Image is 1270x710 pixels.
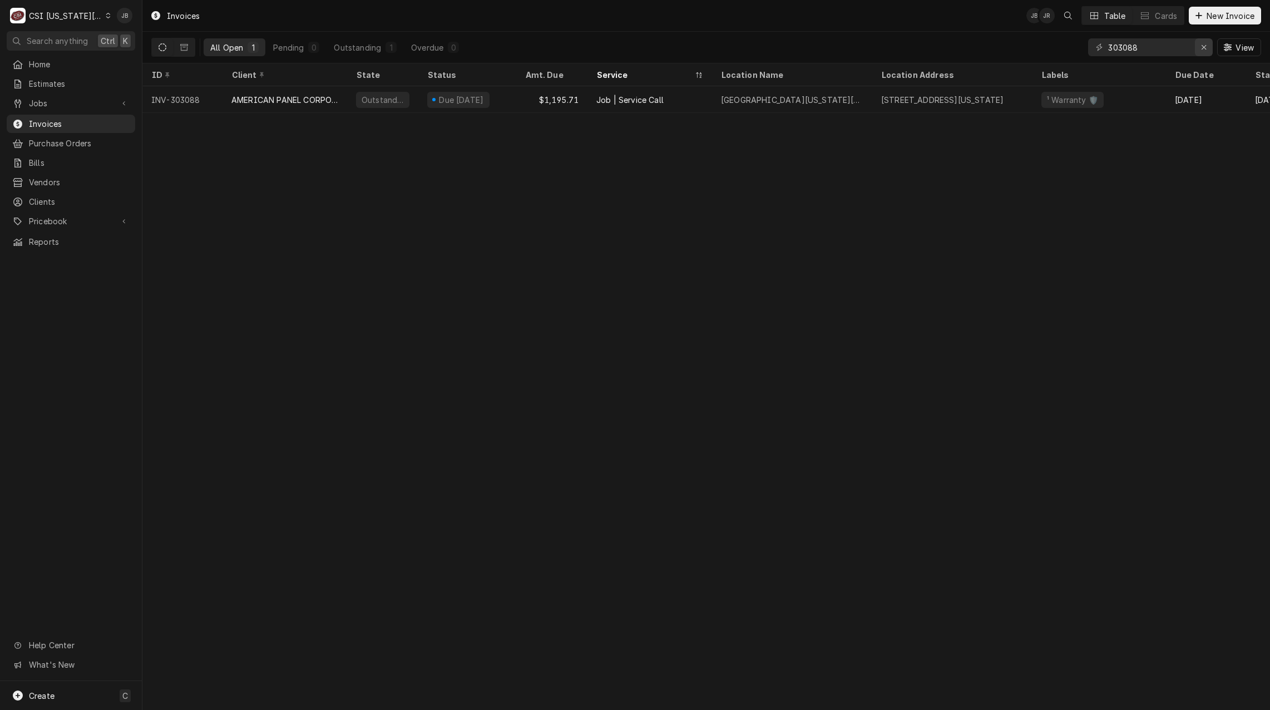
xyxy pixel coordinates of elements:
[123,35,128,47] span: K
[1166,86,1246,113] div: [DATE]
[29,157,130,169] span: Bills
[411,42,443,53] div: Overdue
[29,137,130,149] span: Purchase Orders
[596,94,664,106] div: Job | Service Call
[438,94,485,106] div: Due [DATE]
[7,115,135,133] a: Invoices
[273,42,304,53] div: Pending
[7,31,135,51] button: Search anythingCtrlK
[151,69,211,81] div: ID
[360,94,405,106] div: Outstanding
[10,8,26,23] div: CSI Kansas City.'s Avatar
[250,42,256,53] div: 1
[1108,38,1192,56] input: Keyword search
[450,42,457,53] div: 0
[7,233,135,251] a: Reports
[7,94,135,112] a: Go to Jobs
[122,690,128,702] span: C
[27,35,88,47] span: Search anything
[881,94,1004,106] div: [STREET_ADDRESS][US_STATE]
[1046,94,1099,106] div: ¹ Warranty 🛡️
[231,94,338,106] div: AMERICAN PANEL CORPORATION
[29,176,130,188] span: Vendors
[1059,7,1077,24] button: Open search
[1104,10,1126,22] div: Table
[7,636,135,654] a: Go to Help Center
[1026,8,1042,23] div: Joshua Bennett's Avatar
[29,118,130,130] span: Invoices
[1233,42,1256,53] span: View
[1204,10,1257,22] span: New Invoice
[7,212,135,230] a: Go to Pricebook
[142,86,223,113] div: INV-303088
[1217,38,1261,56] button: View
[29,58,130,70] span: Home
[29,691,55,701] span: Create
[7,75,135,93] a: Estimates
[7,134,135,152] a: Purchase Orders
[721,69,861,81] div: Location Name
[7,193,135,211] a: Clients
[596,69,692,81] div: Service
[29,639,129,651] span: Help Center
[117,8,132,23] div: Joshua Bennett's Avatar
[29,215,113,227] span: Pricebook
[310,42,317,53] div: 0
[101,35,115,47] span: Ctrl
[427,69,505,81] div: Status
[29,659,129,670] span: What's New
[1026,8,1042,23] div: JB
[231,69,336,81] div: Client
[29,78,130,90] span: Estimates
[117,8,132,23] div: JB
[1039,8,1055,23] div: JR
[29,10,102,22] div: CSI [US_STATE][GEOGRAPHIC_DATA].
[29,196,130,208] span: Clients
[1039,8,1055,23] div: Jessica Rentfro's Avatar
[1189,7,1261,24] button: New Invoice
[29,97,113,109] span: Jobs
[1195,38,1213,56] button: Erase input
[881,69,1021,81] div: Location Address
[7,655,135,674] a: Go to What's New
[1155,10,1177,22] div: Cards
[516,86,587,113] div: $1,195.71
[1175,69,1235,81] div: Due Date
[356,69,409,81] div: State
[7,154,135,172] a: Bills
[388,42,394,53] div: 1
[1041,69,1157,81] div: Labels
[210,42,243,53] div: All Open
[721,94,863,106] div: [GEOGRAPHIC_DATA][US_STATE][PERSON_NAME]
[10,8,26,23] div: C
[7,55,135,73] a: Home
[29,236,130,248] span: Reports
[525,69,576,81] div: Amt. Due
[7,173,135,191] a: Vendors
[334,42,381,53] div: Outstanding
